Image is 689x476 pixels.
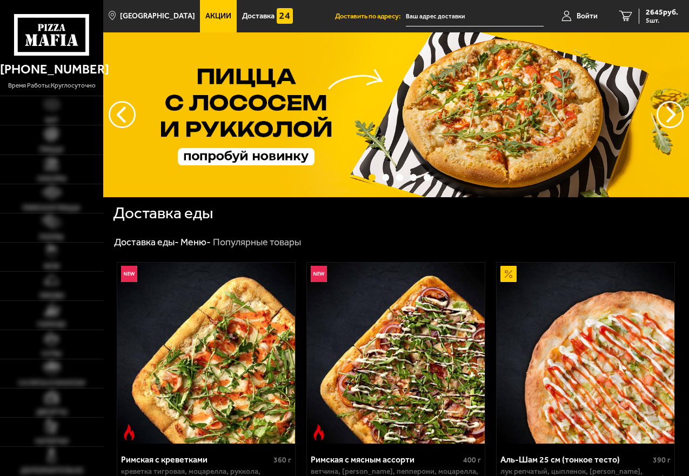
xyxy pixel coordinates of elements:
[113,205,213,222] h1: Доставка еды
[35,438,68,445] span: Напитки
[21,467,83,474] span: Дополнительно
[500,454,650,465] div: Аль-Шам 25 см (тонкое тесто)
[273,455,291,465] span: 360 г
[37,321,66,328] span: Горячее
[242,12,275,20] span: Доставка
[39,233,64,240] span: Роллы
[23,204,81,211] span: Римская пицца
[410,174,417,181] button: точки переключения
[277,8,293,24] img: 15daf4d41897b9f0e9f617042186c801.svg
[577,12,598,20] span: Войти
[117,263,295,444] a: НовинкаОстрое блюдоРимская с креветками
[653,455,671,465] span: 390 г
[121,266,137,282] img: Новинка
[396,174,403,181] button: точки переключения
[213,236,301,249] div: Популярные товары
[121,454,271,465] div: Римская с креветками
[497,263,674,444] img: Аль-Шам 25 см (тонкое тесто)
[307,263,485,444] a: НовинкаОстрое блюдоРимская с мясным ассорти
[121,424,137,440] img: Острое блюдо
[646,17,678,24] span: 5 шт.
[307,263,485,444] img: Римская с мясным ассорти
[406,6,544,26] input: Ваш адрес доставки
[500,266,517,282] img: Акционный
[42,350,62,357] span: Супы
[369,174,376,181] button: точки переключения
[45,117,58,124] span: Хит
[44,263,60,270] span: WOK
[114,236,179,248] a: Доставка еды-
[120,12,195,20] span: [GEOGRAPHIC_DATA]
[463,455,481,465] span: 400 г
[109,101,136,128] button: следующий
[497,263,674,444] a: АкционныйАль-Шам 25 см (тонкое тесто)
[335,13,406,20] span: Доставить по адресу:
[37,175,66,182] span: Наборы
[39,292,64,299] span: Обеды
[36,408,68,415] span: Десерты
[205,12,231,20] span: Акции
[424,174,431,181] button: точки переключения
[657,101,684,128] button: предыдущий
[311,454,460,465] div: Римская с мясным ассорти
[311,424,327,440] img: Острое блюдо
[646,9,678,16] span: 2645 руб.
[18,379,85,386] span: Салаты и закуски
[383,174,390,181] button: точки переключения
[311,266,327,282] img: Новинка
[180,236,211,248] a: Меню-
[39,146,64,153] span: Пицца
[117,263,295,444] img: Римская с креветками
